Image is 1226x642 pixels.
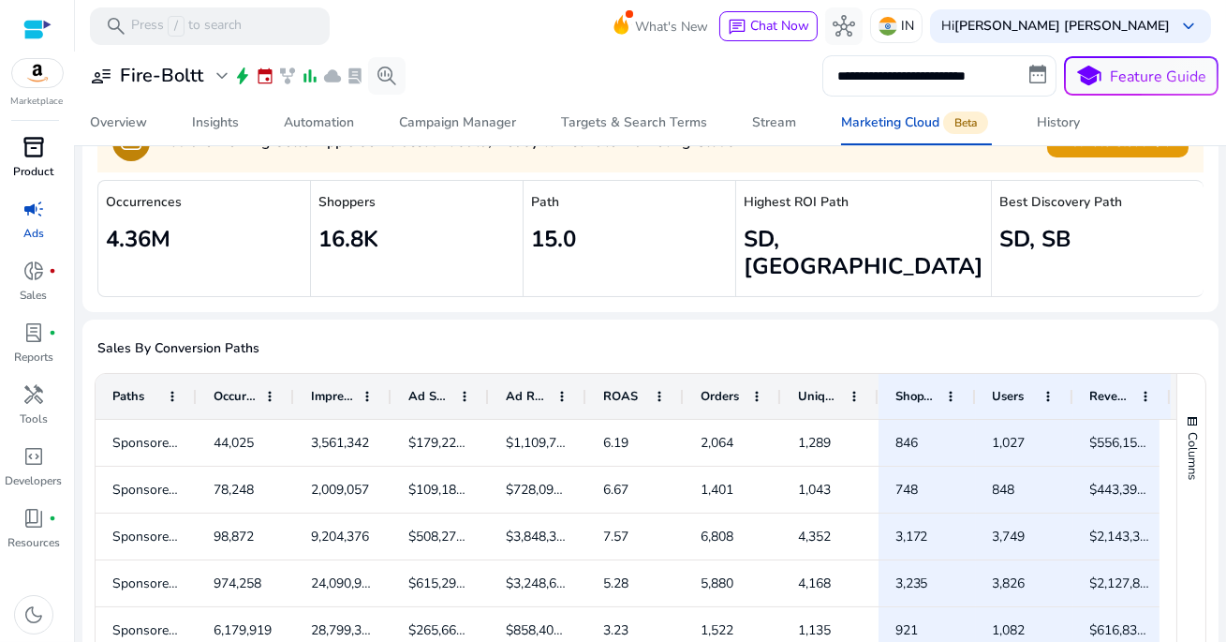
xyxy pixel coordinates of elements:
span: Users [993,388,1025,405]
span: 1,043 [798,481,831,499]
span: $2,143,356.00 [1090,528,1174,545]
span: Shoppers [895,388,938,405]
span: expand_more [211,65,233,87]
div: Automation [284,116,354,129]
p: Marketplace [11,95,64,109]
span: family_history [278,67,297,85]
span: $2,127,855.00 [1090,575,1174,592]
span: 1,522 [701,621,733,639]
span: / [168,16,185,37]
p: Reports [14,349,53,366]
span: $508,276.40 [408,528,481,545]
span: 921 [895,621,918,639]
img: amazon.svg [12,59,63,87]
h3: Fire-Boltt [120,65,203,87]
span: 3,172 [895,528,928,545]
span: 6,179,919 [214,621,272,639]
span: user_attributes [90,65,112,87]
span: lab_profile [346,67,364,85]
span: 1,401 [701,481,733,499]
span: 6.67 [603,481,628,499]
span: Revenue [1090,388,1133,405]
span: 4,168 [798,575,831,592]
span: lab_profile [22,321,45,344]
p: Press to search [131,16,242,37]
span: $3,248,634.00 [506,575,589,592]
span: 3.23 [603,621,628,639]
span: search_insights [376,65,398,87]
span: $615,291.20 [408,575,481,592]
span: $1,109,746.00 [506,434,589,452]
span: 2,064 [701,434,733,452]
p: Product [14,163,54,180]
button: hub [825,7,863,45]
span: 44,025 [214,434,254,452]
span: Sponsored Products,Sponsored Display,Sponsored Brands [112,434,456,452]
span: Impressions [311,388,354,405]
span: Sponsored Products [112,621,232,639]
span: keyboard_arrow_down [1177,15,1200,37]
span: Sponsored Products,Sponsored Brands,Sponsored Display [112,528,457,545]
p: Hi [941,20,1170,33]
span: $443,398.40 [1090,481,1163,499]
h5: Highest ROI Path [744,195,983,211]
span: 28,799,348 [311,621,377,639]
span: donut_small [22,260,45,282]
span: 2,009,057 [311,481,369,499]
span: arrow_outward [1152,131,1174,153]
h2: SD, SB [999,226,1196,253]
span: inventory_2 [22,136,45,158]
span: event [256,67,274,85]
p: Resources [7,534,60,551]
span: $109,182.60 [408,481,481,499]
span: 3,235 [895,575,928,592]
div: Stream [752,116,796,129]
span: 974,258 [214,575,261,592]
img: in.svg [879,17,897,36]
b: [PERSON_NAME] [PERSON_NAME] [954,17,1170,35]
span: bar_chart [301,67,319,85]
span: 24,090,993 [311,575,377,592]
span: Paths [112,388,144,405]
span: Sponsored Products,Sponsored Brands [112,575,344,592]
h5: Sales By Conversion Paths [97,341,1204,357]
span: Ad Spend [408,388,451,405]
h5: Best Discovery Path [999,195,1196,211]
span: $179,227.20 [408,434,481,452]
span: $616,835.10 [1090,621,1163,639]
span: campaign [22,198,45,220]
span: 3,561,342 [311,434,369,452]
h5: Path [531,195,728,211]
p: Tools [20,411,48,427]
p: Ads [23,225,44,242]
span: 1,135 [798,621,831,639]
span: search [105,15,127,37]
span: $3,848,342.00 [506,528,589,545]
h2: 4.36M [106,226,303,253]
span: Ad Revenue [506,388,549,405]
p: Sales [21,287,48,304]
div: Campaign Manager [399,116,516,129]
div: History [1037,116,1080,129]
span: 98,872 [214,528,254,545]
span: 5.28 [603,575,628,592]
div: Targets & Search Terms [561,116,707,129]
span: $556,152.10 [1090,434,1163,452]
span: $728,090.00 [506,481,579,499]
span: 846 [895,434,918,452]
span: school [1076,63,1103,90]
span: Sponsored Products,Sponsored Display [112,481,346,499]
div: Overview [90,116,147,129]
span: 848 [993,481,1015,499]
span: 7.57 [603,528,628,545]
h5: Shoppers [318,195,515,211]
div: Insights [192,116,239,129]
p: IN [901,9,914,42]
span: 1,082 [993,621,1026,639]
button: Activate Cloudarrow_outward [1047,127,1189,157]
span: Beta [943,112,988,134]
h2: 16.8K [318,226,515,253]
p: Feature Guide [1111,66,1207,88]
span: cloud [120,131,142,154]
div: Marketing Cloud [841,115,992,130]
